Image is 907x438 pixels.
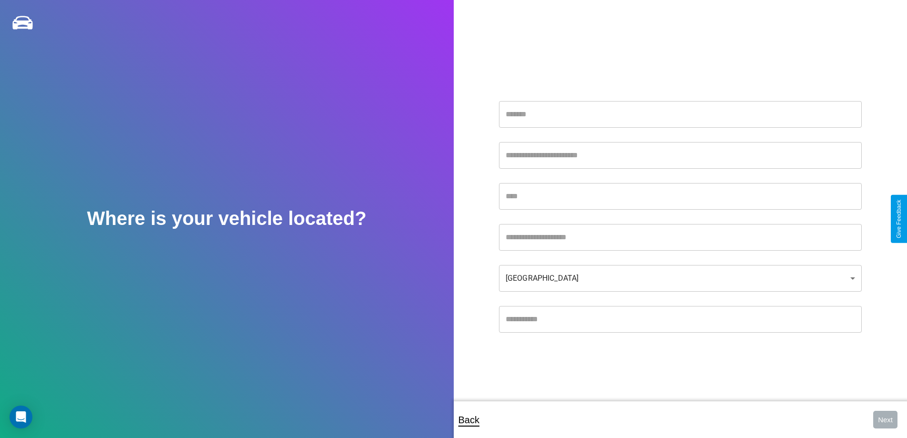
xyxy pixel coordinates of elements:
[499,265,862,292] div: [GEOGRAPHIC_DATA]
[87,208,367,229] h2: Where is your vehicle located?
[873,411,897,428] button: Next
[896,200,902,238] div: Give Feedback
[458,411,479,428] p: Back
[10,406,32,428] div: Open Intercom Messenger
